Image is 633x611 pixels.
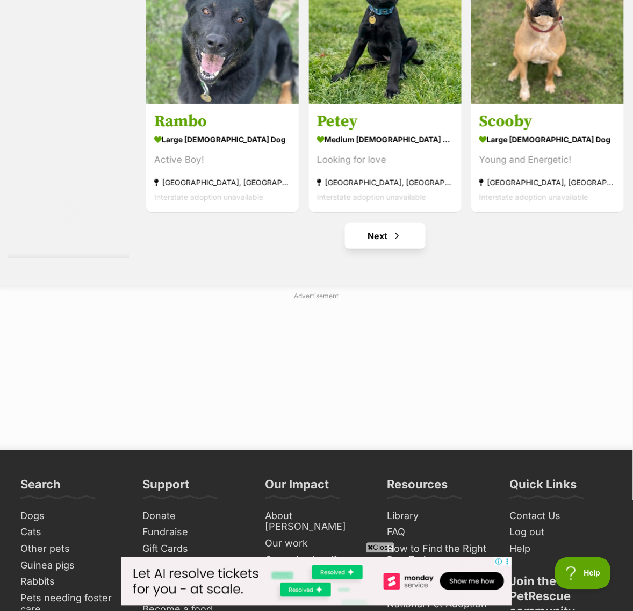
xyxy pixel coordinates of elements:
[154,132,291,147] strong: large [DEMOGRAPHIC_DATA] Dog
[143,477,190,499] h3: Support
[555,557,612,590] iframe: Help Scout Beacon - Open
[509,477,577,499] h3: Quick Links
[505,508,617,525] a: Contact Us
[16,541,128,558] a: Other pets
[154,153,291,167] div: Active Boy!
[387,477,448,499] h3: Resources
[479,111,616,132] h3: Scooby
[383,508,495,525] a: Library
[479,192,588,202] span: Interstate adoption unavailable
[317,132,454,147] strong: medium [DEMOGRAPHIC_DATA] Dog
[20,477,61,499] h3: Search
[317,153,454,167] div: Looking for love
[16,574,128,591] a: Rabbits
[261,508,372,536] a: About [PERSON_NAME]
[154,192,263,202] span: Interstate adoption unavailable
[479,132,616,147] strong: large [DEMOGRAPHIC_DATA] Dog
[139,524,250,541] a: Fundraise
[16,508,128,525] a: Dogs
[345,223,426,249] a: Next page
[383,541,495,569] a: How to Find the Right Dog Trainer
[317,175,454,190] strong: [GEOGRAPHIC_DATA], [GEOGRAPHIC_DATA]
[366,542,395,553] span: Close
[154,111,291,132] h3: Rambo
[16,524,128,541] a: Cats
[317,111,454,132] h3: Petey
[479,153,616,167] div: Young and Energetic!
[505,524,617,541] a: Log out
[145,223,625,249] nav: Pagination
[265,477,329,499] h3: Our Impact
[139,541,250,558] a: Gift Cards
[261,536,372,552] a: Our work
[479,175,616,190] strong: [GEOGRAPHIC_DATA], [GEOGRAPHIC_DATA]
[317,192,426,202] span: Interstate adoption unavailable
[505,541,617,558] a: Help
[154,175,291,190] strong: [GEOGRAPHIC_DATA], [GEOGRAPHIC_DATA]
[309,103,462,212] a: Petey medium [DEMOGRAPHIC_DATA] Dog Looking for love [GEOGRAPHIC_DATA], [GEOGRAPHIC_DATA] Interst...
[16,558,128,574] a: Guinea pigs
[56,305,577,440] iframe: Advertisement
[383,524,495,541] a: FAQ
[146,103,299,212] a: Rambo large [DEMOGRAPHIC_DATA] Dog Active Boy! [GEOGRAPHIC_DATA], [GEOGRAPHIC_DATA] Interstate ad...
[121,557,512,606] iframe: Advertisement
[471,103,624,212] a: Scooby large [DEMOGRAPHIC_DATA] Dog Young and Energetic! [GEOGRAPHIC_DATA], [GEOGRAPHIC_DATA] Int...
[139,508,250,525] a: Donate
